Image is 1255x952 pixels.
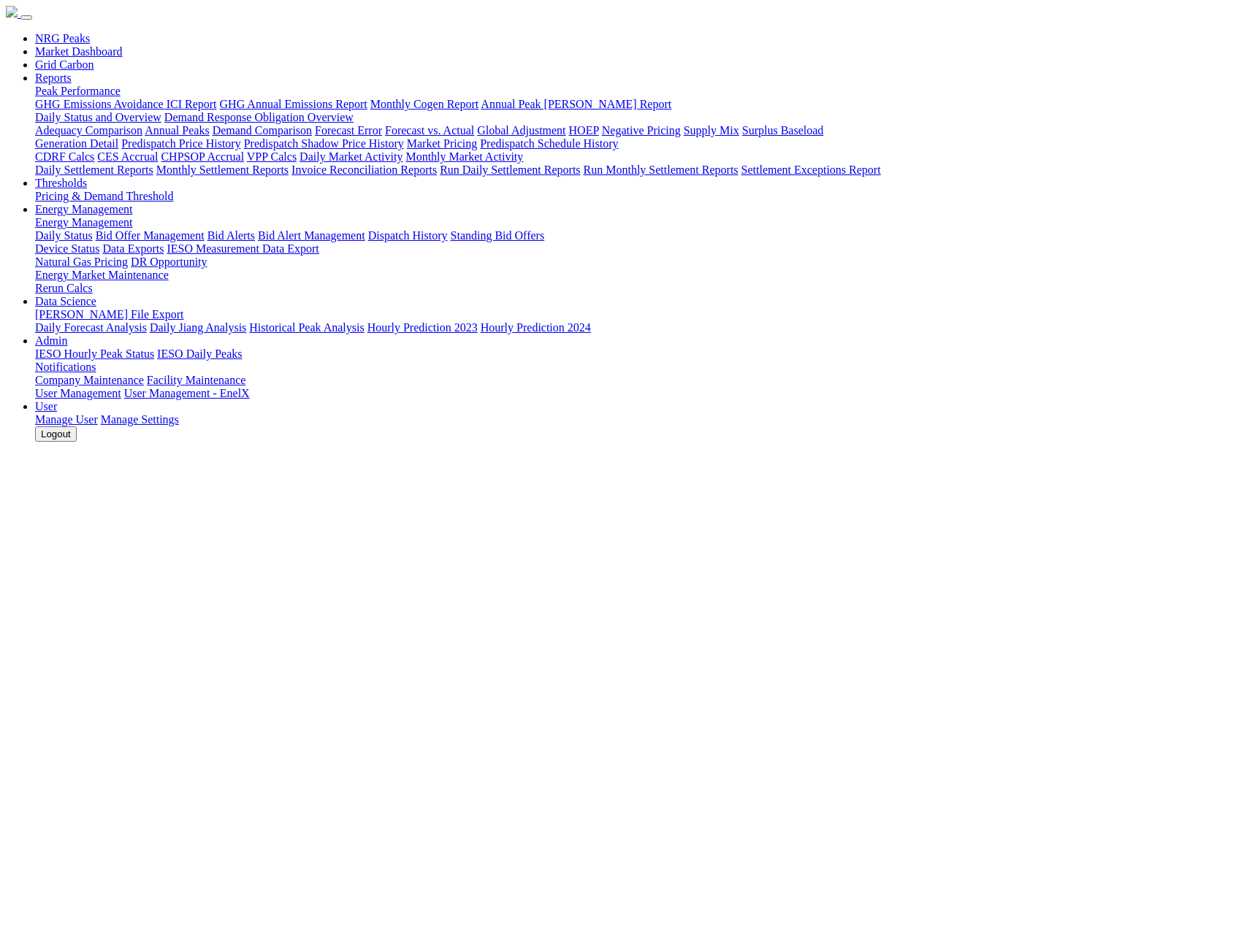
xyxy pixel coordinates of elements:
a: Manage User [35,413,98,426]
a: Global Adjustment [477,124,565,137]
a: Predispatch Price History [121,137,241,150]
a: Standing Bid Offers [451,229,545,242]
a: Historical Peak Analysis [249,321,364,334]
a: User Management - EnelX [124,387,250,399]
a: Daily Market Activity [300,150,403,163]
a: Monthly Cogen Report [370,98,478,110]
a: Negative Pricing [602,124,681,137]
a: Bid Alert Management [258,229,365,242]
a: Natural Gas Pricing [35,256,128,268]
a: Market Pricing [407,137,477,150]
a: Supply Mix [684,124,739,137]
a: CDRF Calcs [35,150,94,163]
a: Reports [35,72,72,84]
a: Demand Comparison [213,124,312,137]
a: Hourly Prediction 2024 [481,321,591,334]
a: Invoice Reconciliation Reports [291,164,437,176]
a: Predispatch Schedule History [480,137,618,150]
a: Demand Response Obligation Overview [164,111,354,123]
img: NRGPeaks.png [6,6,18,18]
a: GHG Emissions Avoidance ICI Report [35,98,217,110]
a: Hourly Prediction 2023 [367,321,478,334]
a: CES Accrual [97,150,158,163]
a: Data Exports [102,242,164,255]
a: Generation Detail [35,137,118,150]
a: User Management [35,387,121,399]
a: HOEP [569,124,599,137]
a: Monthly Market Activity [405,150,523,163]
a: Energy Management [35,216,132,229]
a: Dispatch History [368,229,448,242]
a: Bid Offer Management [96,229,205,242]
a: Adequacy Comparison [35,124,142,137]
button: Logout [35,426,77,442]
a: Surplus Baseload [742,124,824,137]
a: Pricing & Demand Threshold [35,190,173,202]
a: Run Monthly Settlement Reports [584,164,739,176]
a: Monthly Settlement Reports [156,164,289,176]
a: Company Maintenance [35,374,144,386]
a: IESO Daily Peaks [157,348,242,360]
a: Forecast Error [315,124,382,137]
a: IESO Hourly Peak Status [35,348,154,360]
a: Rerun Calcs [35,282,93,294]
a: Daily Status and Overview [35,111,161,123]
a: Energy Management [35,203,132,215]
a: Market Dashboard [35,45,123,58]
a: Grid Carbon [35,58,94,71]
a: Daily Forecast Analysis [35,321,147,334]
a: User [35,400,57,412]
a: Data Science [35,295,96,307]
a: Settlement Exceptions Report [741,164,881,176]
a: IESO Measurement Data Export [167,242,318,255]
a: Daily Jiang Analysis [150,321,246,334]
a: Run Daily Settlement Reports [440,164,580,176]
a: [PERSON_NAME] File Export [35,308,184,320]
a: NRG Peaks [35,32,90,45]
a: Facility Maintenance [147,374,246,386]
a: Annual Peaks [145,124,209,137]
a: Thresholds [35,177,87,189]
a: Device Status [35,242,99,255]
a: Daily Settlement Reports [35,164,153,176]
a: DR Opportunity [131,256,207,268]
a: Energy Market Maintenance [35,269,169,281]
a: Admin [35,334,67,347]
a: Manage Settings [101,413,179,426]
a: Daily Status [35,229,93,242]
a: Peak Performance [35,85,121,97]
a: Predispatch Shadow Price History [244,137,404,150]
a: Annual Peak [PERSON_NAME] Report [481,98,671,110]
a: Forecast vs. Actual [385,124,474,137]
a: VPP Calcs [247,150,297,163]
a: Notifications [35,361,96,373]
a: Bid Alerts [207,229,255,242]
a: GHG Annual Emissions Report [220,98,367,110]
button: Toggle navigation [20,15,32,20]
a: CHPSOP Accrual [161,150,244,163]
